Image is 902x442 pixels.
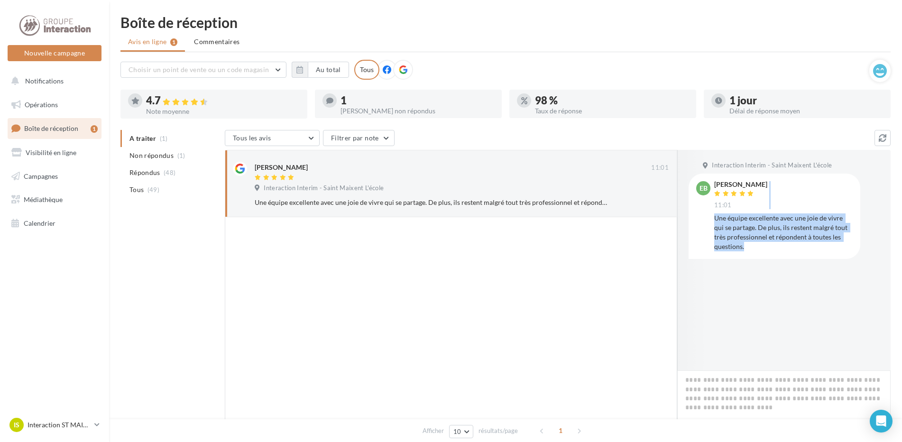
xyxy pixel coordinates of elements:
button: Au total [308,62,349,78]
span: Répondus [129,168,160,177]
a: IS Interaction ST MAIXENT [8,416,101,434]
span: résultats/page [479,426,518,435]
a: Boîte de réception1 [6,118,103,138]
button: Nouvelle campagne [8,45,101,61]
span: (1) [177,152,185,159]
span: 1 [553,423,568,438]
span: (49) [147,186,159,193]
div: 1 jour [729,95,883,106]
button: 10 [449,425,473,438]
span: Opérations [25,101,58,109]
div: Tous [354,60,379,80]
a: Visibilité en ligne [6,143,103,163]
div: 1 [341,95,494,106]
a: Opérations [6,95,103,115]
div: Note moyenne [146,108,300,115]
span: Interaction Interim - Saint Maixent L'école [264,184,384,193]
div: [PERSON_NAME] non répondus [341,108,494,114]
span: Boîte de réception [24,124,78,132]
span: Interaction Interim - Saint Maixent L'école [712,161,832,170]
button: Choisir un point de vente ou un code magasin [120,62,286,78]
button: Notifications [6,71,100,91]
a: Calendrier [6,213,103,233]
button: Filtrer par note [323,130,395,146]
span: Notifications [25,77,64,85]
span: 11:01 [714,201,732,210]
div: Open Intercom Messenger [870,410,893,433]
span: (48) [164,169,175,176]
div: [PERSON_NAME] [255,163,308,172]
span: eb [700,184,708,193]
button: Au total [292,62,349,78]
span: Commentaires [194,37,239,46]
span: Choisir un point de vente ou un code magasin [129,65,269,74]
div: Délai de réponse moyen [729,108,883,114]
p: Interaction ST MAIXENT [28,420,91,430]
div: 98 % [535,95,689,106]
span: Non répondus [129,151,174,160]
div: Boîte de réception [120,15,891,29]
span: Afficher [423,426,444,435]
div: [PERSON_NAME] [714,181,767,188]
span: Campagnes [24,172,58,180]
div: Taux de réponse [535,108,689,114]
span: Calendrier [24,219,55,227]
button: Tous les avis [225,130,320,146]
span: 10 [453,428,461,435]
span: Tous les avis [233,134,271,142]
a: Médiathèque [6,190,103,210]
a: Campagnes [6,166,103,186]
span: IS [14,420,19,430]
span: Visibilité en ligne [26,148,76,157]
div: Une équipe excellente avec une joie de vivre qui se partage. De plus, ils restent malgré tout trè... [255,198,607,207]
span: Tous [129,185,144,194]
div: 4.7 [146,95,300,106]
div: Une équipe excellente avec une joie de vivre qui se partage. De plus, ils restent malgré tout trè... [714,213,853,251]
span: 11:01 [651,164,669,172]
span: Médiathèque [24,195,63,203]
div: 1 [91,125,98,133]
